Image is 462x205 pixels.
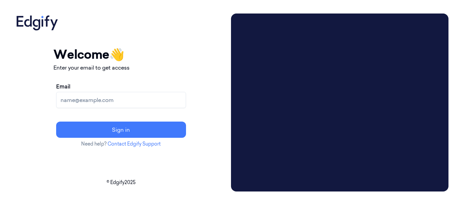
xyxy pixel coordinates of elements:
a: Contact Edgify Support [108,141,161,147]
button: Sign in [56,122,186,138]
input: name@example.com [56,92,186,108]
h1: Welcome 👋 [53,45,189,63]
p: Need help? [53,140,189,148]
label: Email [56,82,70,91]
p: © Edgify 2025 [14,179,228,186]
p: Enter your email to get access [53,63,189,72]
